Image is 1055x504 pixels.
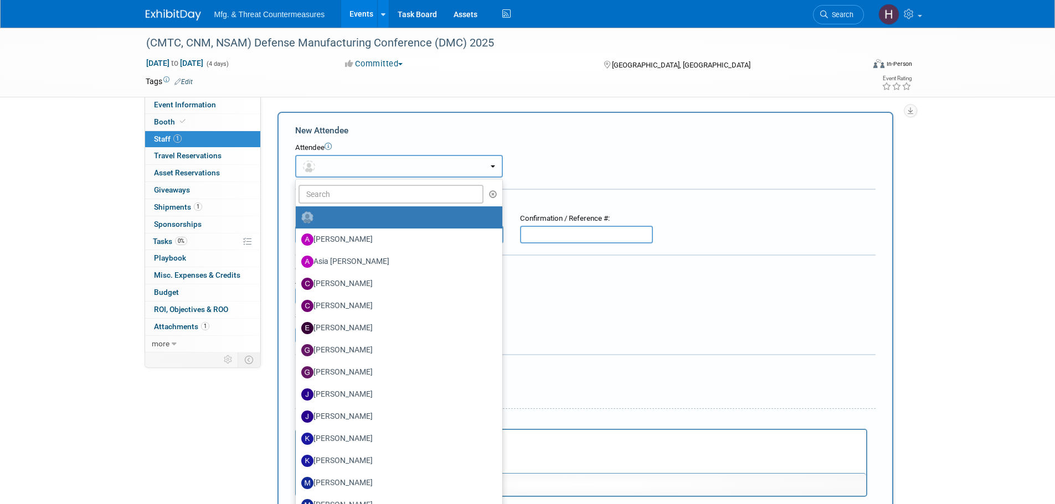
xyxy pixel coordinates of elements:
img: C.jpg [301,278,313,290]
div: Attendee [295,143,876,153]
div: Cost: [295,264,876,274]
img: A.jpg [301,233,313,246]
a: Playbook [145,250,260,267]
a: Event Information [145,97,260,113]
div: Confirmation / Reference #: [520,214,653,224]
span: Misc. Expenses & Credits [154,271,240,279]
span: Budget [154,288,179,297]
span: Attachments [154,322,209,331]
span: 1 [201,322,209,330]
img: K.jpg [301,455,313,467]
span: Mfg. & Threat Countermeasures [214,10,325,19]
div: (CMTC, CNM, NSAM) Defense Manufacturing Conference (DMC) 2025 [142,33,847,53]
span: more [152,339,169,348]
img: Format-Inperson.png [873,59,884,68]
td: Tags [146,76,193,87]
div: New Attendee [295,124,876,137]
span: [DATE] [DATE] [146,58,204,68]
img: K.jpg [301,433,313,445]
a: Tasks0% [145,233,260,250]
label: [PERSON_NAME] [301,474,491,492]
a: Misc. Expenses & Credits [145,267,260,284]
a: Attachments1 [145,319,260,335]
span: Staff [154,134,182,143]
label: [PERSON_NAME] [301,319,491,337]
img: J.jpg [301,388,313,401]
div: Misc. Attachments & Notes [295,362,876,373]
span: ROI, Objectives & ROO [154,305,228,314]
img: Unassigned-User-Icon.png [301,211,313,224]
a: more [145,336,260,352]
img: E.jpg [301,322,313,334]
a: ROI, Objectives & ROO [145,302,260,318]
span: 1 [173,134,182,143]
span: Giveaways [154,185,190,194]
a: Edit [174,78,193,86]
div: Notes [295,417,867,427]
span: Event Information [154,100,216,109]
label: [PERSON_NAME] [301,386,491,403]
label: [PERSON_NAME] [301,231,491,248]
a: Travel Reservations [145,148,260,164]
label: [PERSON_NAME] [301,363,491,381]
a: Booth [145,114,260,131]
label: [PERSON_NAME] [301,430,491,448]
label: [PERSON_NAME] [301,408,491,425]
label: Asia [PERSON_NAME] [301,253,491,271]
span: Playbook [154,253,186,262]
a: Asset Reservations [145,165,260,181]
input: Search [299,185,484,204]
img: G.jpg [301,344,313,356]
img: Hillary Hawkins [878,4,899,25]
span: Sponsorships [154,220,202,228]
span: Booth [154,117,188,126]
a: Search [813,5,864,24]
span: (4 days) [205,60,229,67]
img: A.jpg [301,256,313,268]
a: Budget [145,284,260,301]
a: Staff1 [145,131,260,148]
span: Travel Reservations [154,151,222,160]
iframe: Rich Text Area [296,430,866,473]
span: Tasks [153,237,187,246]
div: Event Format [799,58,913,74]
span: Asset Reservations [154,168,220,177]
span: [GEOGRAPHIC_DATA], [GEOGRAPHIC_DATA] [612,61,750,69]
td: Personalize Event Tab Strip [219,352,238,367]
div: In-Person [886,60,912,68]
a: Shipments1 [145,199,260,216]
div: Registration / Ticket Info (optional) [295,197,876,208]
span: Search [828,11,853,19]
span: 0% [175,237,187,245]
i: Booth reservation complete [180,118,186,124]
img: G.jpg [301,366,313,378]
img: ExhibitDay [146,9,201,20]
img: M.jpg [301,477,313,489]
label: [PERSON_NAME] [301,341,491,359]
td: Toggle Event Tabs [238,352,260,367]
img: C.jpg [301,300,313,312]
a: Sponsorships [145,216,260,233]
label: [PERSON_NAME] [301,452,491,470]
img: J.jpg [301,411,313,423]
a: Giveaways [145,182,260,199]
button: Committed [341,58,407,70]
label: [PERSON_NAME] [301,275,491,293]
span: to [169,59,180,67]
span: 1 [194,202,202,211]
label: [PERSON_NAME] [301,297,491,315]
div: Event Rating [882,76,912,81]
span: Shipments [154,202,202,211]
